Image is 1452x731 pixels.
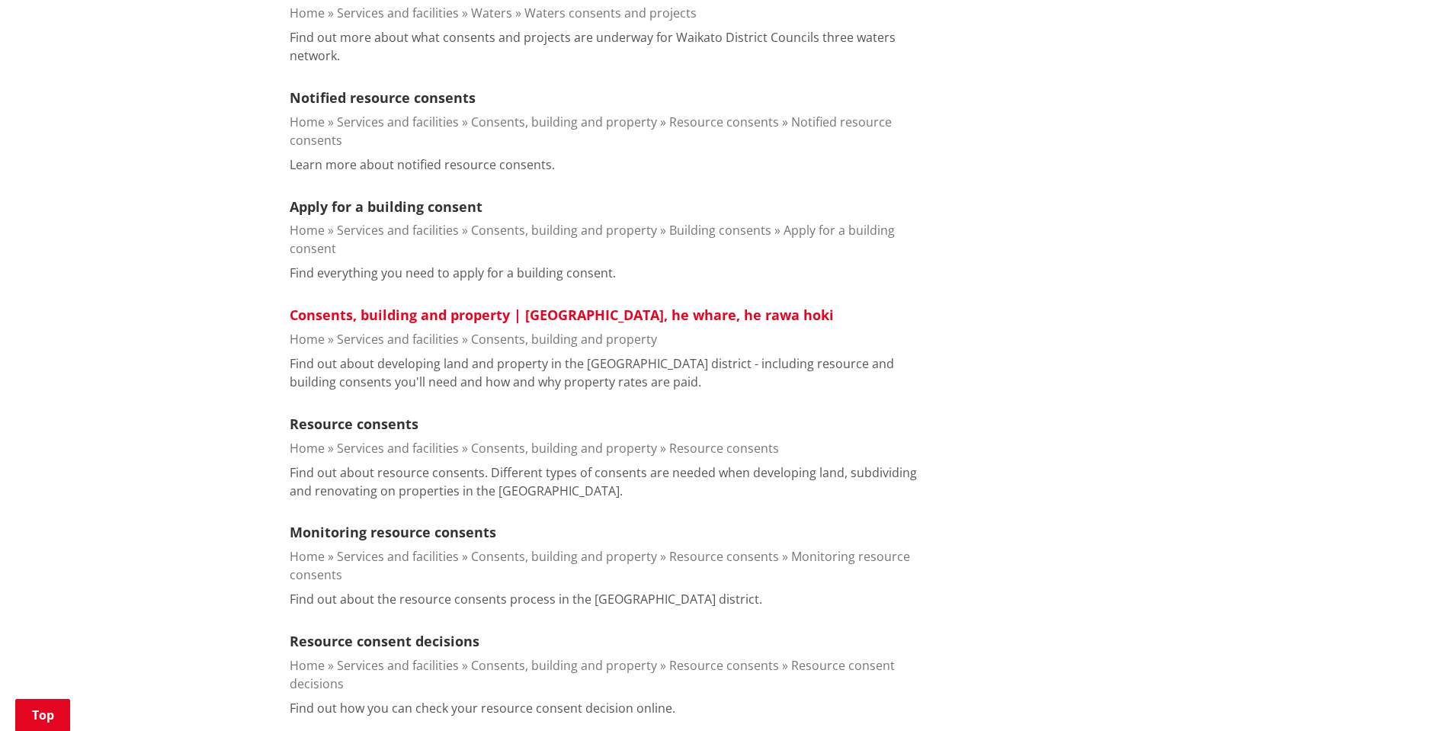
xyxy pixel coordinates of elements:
a: Waters consents and projects [524,5,697,21]
a: Consents, building and property [471,657,657,674]
a: Services and facilities [337,331,459,348]
p: Find out about developing land and property in the [GEOGRAPHIC_DATA] district - including resourc... [290,354,939,391]
p: Find out more about what consents and projects are underway for Waikato District Councils three w... [290,28,939,65]
a: Resource consent decisions [290,632,479,650]
a: Consents, building and property [471,222,657,239]
a: Services and facilities [337,5,459,21]
p: Find out about resource consents. Different types of consents are needed when developing land, su... [290,463,939,500]
p: Find everything you need to apply for a building consent. [290,264,616,282]
a: Resource consents [669,548,779,565]
a: Home [290,114,325,130]
iframe: Messenger Launcher [1382,667,1437,722]
p: Learn more about notified resource consents. [290,155,555,174]
a: Resource consents [290,415,418,433]
a: Notified resource consents [290,88,476,107]
a: Apply for a building consent [290,222,895,257]
a: Resource consents [669,114,779,130]
a: Home [290,657,325,674]
a: Consents, building and property [471,548,657,565]
a: Resource consents [669,440,779,457]
a: Home [290,548,325,565]
a: Services and facilities [337,657,459,674]
a: Home [290,331,325,348]
a: Home [290,5,325,21]
p: Find out how you can check your resource consent decision online. [290,699,675,717]
a: Apply for a building consent [290,197,482,216]
a: Consents, building and property [471,331,657,348]
a: Resource consent decisions [290,657,895,692]
a: Services and facilities [337,548,459,565]
p: Find out about the resource consents process in the [GEOGRAPHIC_DATA] district. [290,590,762,608]
a: Top [15,699,70,731]
a: Consents, building and property [471,440,657,457]
a: Services and facilities [337,114,459,130]
a: Waters [471,5,512,21]
a: Resource consents [669,657,779,674]
a: Monitoring resource consents [290,523,496,541]
a: Services and facilities [337,440,459,457]
a: Consents, building and property [471,114,657,130]
a: Consents, building and property | [GEOGRAPHIC_DATA], he whare, he rawa hoki [290,306,834,324]
a: Services and facilities [337,222,459,239]
a: Building consents [669,222,771,239]
a: Home [290,440,325,457]
a: Monitoring resource consents [290,548,910,583]
a: Home [290,222,325,239]
a: Notified resource consents [290,114,892,149]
